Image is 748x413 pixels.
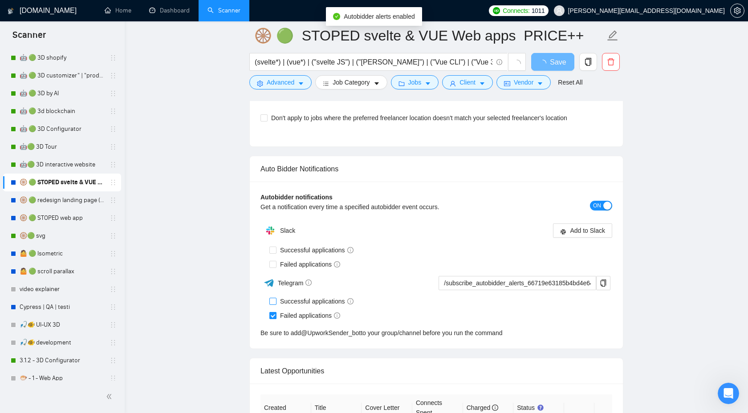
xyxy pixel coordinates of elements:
a: 🐡 - 1 - Web App [20,369,104,387]
button: settingAdvancedcaret-down [249,75,312,89]
span: holder [110,215,117,222]
span: bars [323,80,329,87]
a: 🤷 🟢 Isometric [20,245,104,263]
span: slack [560,228,566,235]
span: delete [602,58,619,66]
div: Latest Opportunities [260,358,612,384]
span: holder [110,232,117,239]
a: 🤖 🟢 3D Configurator [20,120,104,138]
span: info-circle [492,405,498,411]
a: 🛞 🟢 STOPED svelte & VUE Web apps PRICE++ [20,174,104,191]
span: holder [110,286,117,293]
div: Tooltip anchor [537,404,545,412]
a: 🤖 🟢 3d blockchain [20,102,104,120]
span: Autobidder alerts enabled [344,13,415,20]
a: homeHome [105,7,131,14]
span: Save [550,57,566,68]
img: upwork-logo.png [493,7,500,14]
a: dashboardDashboard [149,7,190,14]
a: Cypress | QA | testi [20,298,104,316]
button: setting [730,4,744,18]
span: Successful applications [276,296,357,306]
a: 🎣🐠 development [20,334,104,352]
span: 1011 [532,6,545,16]
span: info-circle [347,298,354,304]
input: Search Freelance Jobs... [255,57,492,68]
span: Successful applications [276,245,357,255]
span: copy [580,58,597,66]
span: holder [110,250,117,257]
span: caret-down [374,80,380,87]
span: folder [398,80,405,87]
span: holder [110,161,117,168]
span: info-circle [305,279,312,286]
button: copy [579,53,597,71]
span: Vendor [514,77,533,87]
span: holder [110,321,117,328]
span: caret-down [298,80,304,87]
a: @UpworkSender_bot [301,328,361,338]
span: Failed applications [276,259,344,269]
a: 🎣🐠 UI-UX 3D [20,316,104,334]
span: loading [513,60,521,68]
span: Charged [467,404,499,411]
span: holder [110,268,117,275]
a: setting [730,7,744,14]
span: copy [597,279,610,287]
span: Connects: [503,6,529,16]
span: loading [539,60,550,67]
span: holder [110,54,117,61]
span: Don't apply to jobs where the preferred freelancer location doesn't match your selected freelance... [268,113,571,123]
a: 🛞 🟢 STOPED web app [20,209,104,227]
a: 3.1.2 - 3D Configurator [20,352,104,369]
div: Be sure to add to your group/channel before you run the command [260,328,612,338]
span: holder [110,179,117,186]
a: 🛞🟢 svg [20,227,104,245]
button: idcardVendorcaret-down [496,75,551,89]
a: Reset All [558,77,582,87]
div: Auto Bidder Notifications [260,156,612,182]
span: ON [593,201,601,211]
span: info-circle [347,247,354,253]
a: 🤷 🟢 scroll parallax [20,263,104,280]
button: Save [531,53,574,71]
span: holder [110,197,117,204]
button: copy [596,276,610,290]
a: 🤖 🟢 3D by AI [20,85,104,102]
a: searchScanner [207,7,240,14]
input: Scanner name... [254,24,605,47]
img: logo [8,4,14,18]
span: Advanced [267,77,294,87]
span: Slack [280,227,295,234]
span: edit [607,30,618,41]
span: info-circle [334,261,340,267]
iframe: Intercom live chat [718,383,739,404]
span: holder [110,339,117,346]
a: 🤖🟢 3D Tour [20,138,104,156]
span: Add to Slack [570,226,605,235]
span: Jobs [408,77,422,87]
span: idcard [504,80,510,87]
span: holder [110,304,117,311]
a: 🤖 🟢 3D customizer" | "product customizer" [20,67,104,85]
button: slackAdd to Slack [553,223,612,238]
img: ww3wtPAAAAAElFTkSuQmCC [264,277,275,288]
span: double-left [106,392,115,401]
button: userClientcaret-down [442,75,493,89]
span: info-circle [496,59,502,65]
span: holder [110,126,117,133]
span: Job Category [333,77,370,87]
span: caret-down [537,80,543,87]
span: holder [110,90,117,97]
span: user [556,8,562,14]
span: Scanner [5,28,53,47]
span: info-circle [334,312,340,319]
b: Autobidder notifications [260,194,333,201]
span: caret-down [479,80,485,87]
button: barsJob Categorycaret-down [315,75,387,89]
span: Failed applications [276,311,344,320]
a: 🛞 🟢 redesign landing page (animat*) | 3D [20,191,104,209]
button: folderJobscaret-down [391,75,439,89]
img: hpQkSZIkSZIkSZIkSZIkSZIkSZIkSZIkSZIkSZIkSZIkSZIkSZIkSZIkSZIkSZIkSZIkSZIkSZIkSZIkSZIkSZIkSZIkSZIkS... [261,222,279,239]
